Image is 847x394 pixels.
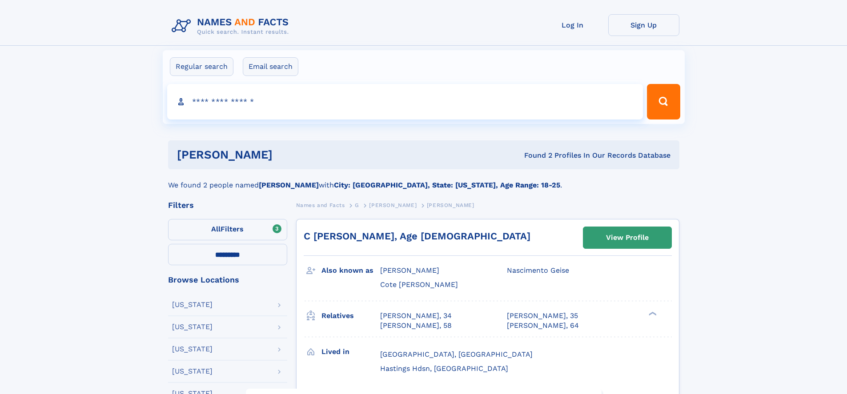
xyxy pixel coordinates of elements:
[167,84,643,119] input: search input
[608,14,679,36] a: Sign Up
[380,280,458,289] span: Cote [PERSON_NAME]
[380,266,439,275] span: [PERSON_NAME]
[380,350,533,358] span: [GEOGRAPHIC_DATA], [GEOGRAPHIC_DATA]
[321,263,380,278] h3: Also known as
[243,57,298,76] label: Email search
[304,231,530,242] a: C [PERSON_NAME], Age [DEMOGRAPHIC_DATA]
[172,368,213,375] div: [US_STATE]
[380,311,452,321] a: [PERSON_NAME], 34
[380,364,508,373] span: Hastings Hdsn, [GEOGRAPHIC_DATA]
[647,84,680,119] button: Search Button
[507,321,579,330] a: [PERSON_NAME], 64
[259,181,319,189] b: [PERSON_NAME]
[355,202,359,208] span: G
[168,201,287,209] div: Filters
[296,199,345,211] a: Names and Facts
[507,266,569,275] span: Nascimento Geise
[321,344,380,359] h3: Lived in
[211,225,221,233] span: All
[172,323,213,330] div: [US_STATE]
[168,219,287,240] label: Filters
[369,199,417,211] a: [PERSON_NAME]
[380,321,452,330] a: [PERSON_NAME], 58
[646,310,657,316] div: ❯
[507,311,578,321] a: [PERSON_NAME], 35
[398,151,670,160] div: Found 2 Profiles In Our Records Database
[170,57,233,76] label: Regular search
[537,14,608,36] a: Log In
[427,202,474,208] span: [PERSON_NAME]
[369,202,417,208] span: [PERSON_NAME]
[355,199,359,211] a: G
[606,227,649,248] div: View Profile
[321,308,380,323] h3: Relatives
[168,14,296,38] img: Logo Names and Facts
[168,276,287,284] div: Browse Locations
[583,227,671,248] a: View Profile
[168,169,679,191] div: We found 2 people named with .
[172,301,213,308] div: [US_STATE]
[172,346,213,353] div: [US_STATE]
[177,149,398,160] h1: [PERSON_NAME]
[334,181,560,189] b: City: [GEOGRAPHIC_DATA], State: [US_STATE], Age Range: 18-25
